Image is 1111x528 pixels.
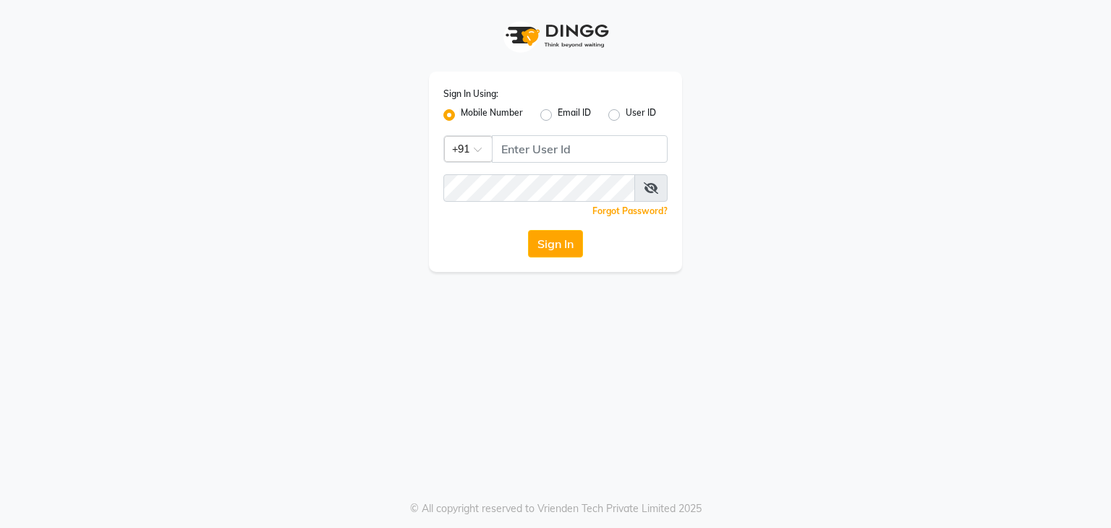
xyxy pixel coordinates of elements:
[592,205,668,216] a: Forgot Password?
[528,230,583,257] button: Sign In
[558,106,591,124] label: Email ID
[461,106,523,124] label: Mobile Number
[443,174,635,202] input: Username
[626,106,656,124] label: User ID
[443,88,498,101] label: Sign In Using:
[492,135,668,163] input: Username
[498,14,613,57] img: logo1.svg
